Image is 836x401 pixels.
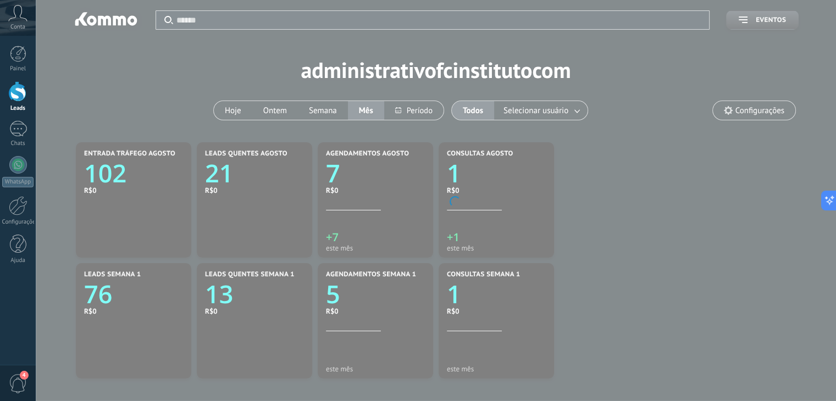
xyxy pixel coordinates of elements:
[2,140,34,147] div: Chats
[2,105,34,112] div: Leads
[20,371,29,380] span: 4
[2,257,34,264] div: Ajuda
[2,177,34,187] div: WhatsApp
[2,65,34,73] div: Painel
[10,24,25,31] span: Conta
[2,219,34,226] div: Configurações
